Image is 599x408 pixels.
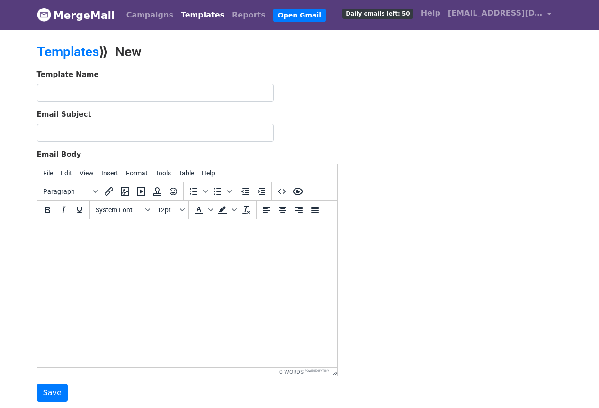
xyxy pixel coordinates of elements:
[126,169,148,177] span: Format
[275,202,291,218] button: Align center
[253,183,269,200] button: Increase indent
[291,202,307,218] button: Align right
[157,206,178,214] span: 12pt
[290,183,306,200] button: Preview
[202,169,215,177] span: Help
[155,169,171,177] span: Tools
[101,183,117,200] button: Insert/edit link
[417,4,444,23] a: Help
[228,6,269,25] a: Reports
[329,368,337,376] div: Resize
[43,188,89,195] span: Paragraph
[80,169,94,177] span: View
[165,183,181,200] button: Emoticons
[61,169,72,177] span: Edit
[55,202,72,218] button: Italic
[209,183,233,200] div: Bullet list
[307,202,323,218] button: Justify
[37,8,51,22] img: MergeMail logo
[37,69,99,80] label: Template Name
[37,109,91,120] label: Email Subject
[177,6,228,25] a: Templates
[37,149,81,160] label: Email Body
[72,202,88,218] button: Underline
[339,4,417,23] a: Daily emails left: 50
[149,183,165,200] button: Insert template
[237,183,253,200] button: Decrease indent
[305,369,329,372] a: Powered by Tiny
[179,169,194,177] span: Table
[274,183,290,200] button: Source code
[96,206,142,214] span: System Font
[37,5,115,25] a: MergeMail
[153,202,187,218] button: Font sizes
[133,183,149,200] button: Insert/edit media
[342,9,413,19] span: Daily emails left: 50
[444,4,555,26] a: [EMAIL_ADDRESS][DOMAIN_NAME]
[238,202,254,218] button: Clear formatting
[37,44,383,60] h2: ⟫ New
[279,369,304,375] button: 0 words
[123,6,177,25] a: Campaigns
[37,219,337,367] iframe: Rich Text Area. Press ALT-0 for help.
[37,384,68,402] input: Save
[448,8,543,19] span: [EMAIL_ADDRESS][DOMAIN_NAME]
[43,169,53,177] span: File
[186,183,209,200] div: Numbered list
[273,9,326,22] a: Open Gmail
[39,183,101,200] button: Blocks
[101,169,118,177] span: Insert
[92,202,153,218] button: Fonts
[37,44,99,60] a: Templates
[215,202,238,218] div: Background color
[191,202,215,218] div: Text color
[117,183,133,200] button: Insert/edit image
[259,202,275,218] button: Align left
[39,202,55,218] button: Bold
